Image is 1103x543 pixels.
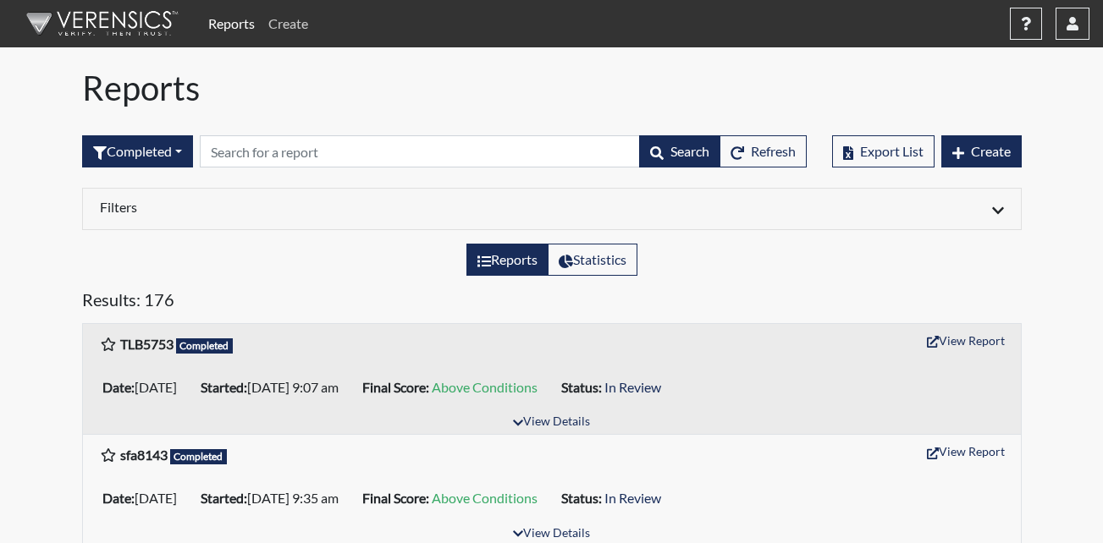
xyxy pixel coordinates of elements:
li: [DATE] [96,485,194,512]
span: Above Conditions [432,490,538,506]
input: Search by Registration ID, Interview Number, or Investigation Name. [200,135,640,167]
h6: Filters [100,199,539,215]
button: Refresh [720,135,807,167]
b: Status: [561,490,602,506]
label: View the list of reports [466,244,549,276]
button: Export List [832,135,935,167]
span: In Review [604,490,661,506]
span: Completed [176,338,234,354]
a: Reports [201,7,262,41]
div: Filter by interview status [82,135,193,167]
b: Started: [201,490,247,506]
button: View Report [919,327,1012,354]
b: Date: [102,490,135,506]
button: Completed [82,135,193,167]
span: Above Conditions [432,379,538,395]
span: Completed [170,449,228,464]
li: [DATE] [96,374,194,401]
li: [DATE] 9:07 am [194,374,356,401]
b: Started: [201,379,247,395]
span: Search [670,143,709,159]
a: Create [262,7,315,41]
button: View Details [505,411,598,434]
li: [DATE] 9:35 am [194,485,356,512]
h5: Results: 176 [82,289,1022,316]
label: View statistics about completed interviews [548,244,637,276]
button: Create [941,135,1022,167]
b: TLB5753 [120,336,174,352]
span: In Review [604,379,661,395]
b: Date: [102,379,135,395]
span: Create [971,143,1011,159]
span: Export List [860,143,924,159]
div: Click to expand/collapse filters [87,199,1017,219]
b: Final Score: [362,490,429,506]
h1: Reports [82,68,1022,108]
b: Final Score: [362,379,429,395]
b: sfa8143 [120,447,168,463]
button: View Report [919,438,1012,464]
button: Search [639,135,720,167]
b: Status: [561,379,602,395]
span: Refresh [751,143,796,159]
